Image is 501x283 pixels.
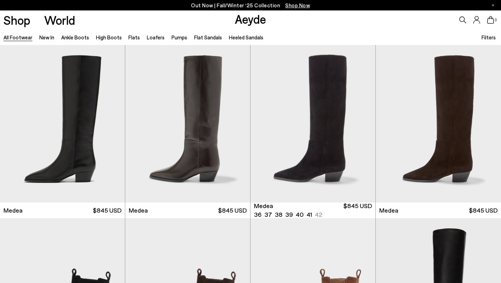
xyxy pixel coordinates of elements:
[39,34,54,40] a: New In
[191,1,310,10] p: Out Now | Fall/Winter ‘25 Collection
[376,45,501,202] img: Medea Suede Knee-High Boots
[307,210,312,219] li: 41
[235,12,266,26] a: Aeyde
[172,34,187,40] a: Pumps
[229,34,263,40] a: Heeled Sandals
[376,202,501,218] a: Medea $845 USD
[296,210,304,219] li: 40
[93,206,121,215] span: $845 USD
[147,34,165,40] a: Loafers
[379,206,398,215] span: Medea
[3,14,30,26] a: Shop
[250,202,375,218] a: Medea 36 37 38 39 40 41 42 $845 USD
[494,18,498,22] span: 0
[129,206,148,215] span: Medea
[469,206,498,215] span: $845 USD
[125,45,250,202] img: Medea Knee-High Boots
[3,34,32,40] a: All Footwear
[254,201,273,210] span: Medea
[275,210,283,219] li: 38
[254,210,262,219] li: 36
[285,210,293,219] li: 39
[250,45,375,202] img: Medea Suede Knee-High Boots
[482,34,496,40] span: Filters
[250,45,375,202] a: Next slide Previous slide
[3,206,23,215] span: Medea
[125,202,250,218] a: Medea $845 USD
[218,206,247,215] span: $845 USD
[44,14,75,26] a: World
[487,16,494,24] a: 0
[264,210,272,219] li: 37
[61,34,89,40] a: Ankle Boots
[96,34,122,40] a: High Boots
[250,45,375,202] div: 1 / 6
[194,34,222,40] a: Flat Sandals
[254,210,320,219] ul: variant
[128,34,140,40] a: Flats
[285,2,310,8] span: Navigate to /collections/new-in
[343,201,372,219] span: $845 USD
